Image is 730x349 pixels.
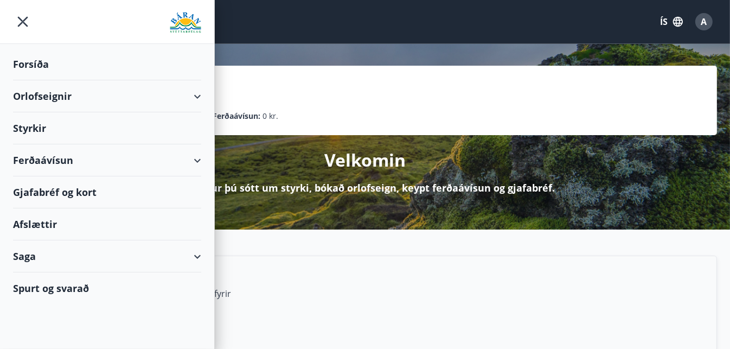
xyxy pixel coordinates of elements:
[13,208,201,240] div: Afslættir
[13,80,201,112] div: Orlofseignir
[13,144,201,176] div: Ferðaávísun
[324,148,406,172] p: Velkomin
[13,240,201,272] div: Saga
[691,9,717,35] button: A
[13,112,201,144] div: Styrkir
[13,176,201,208] div: Gjafabréf og kort
[654,12,689,31] button: ÍS
[262,110,278,122] span: 0 kr.
[170,12,201,34] img: union_logo
[13,272,201,304] div: Spurt og svarað
[13,12,33,31] button: menu
[175,181,555,195] p: Hér getur þú sótt um styrki, bókað orlofseign, keypt ferðaávísun og gjafabréf.
[13,48,201,80] div: Forsíða
[213,110,260,122] p: Ferðaávísun :
[701,16,707,28] span: A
